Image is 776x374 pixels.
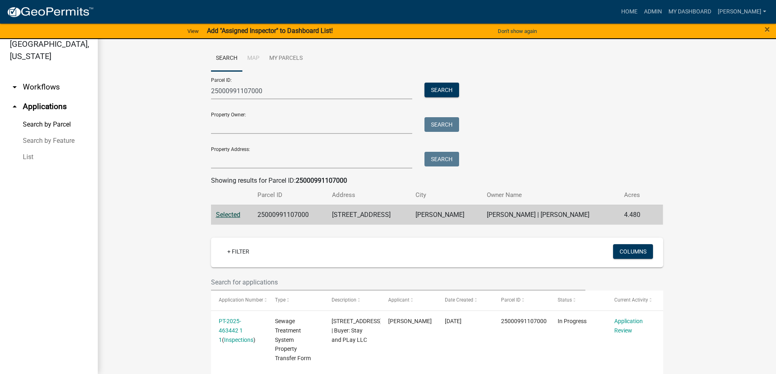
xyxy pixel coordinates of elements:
datatable-header-cell: Applicant [380,291,437,310]
button: Don't show again [495,24,540,38]
td: [PERSON_NAME] | [PERSON_NAME] [482,205,619,225]
datatable-header-cell: Current Activity [607,291,663,310]
th: Parcel ID [253,186,327,205]
td: [PERSON_NAME] [411,205,482,225]
th: Owner Name [482,186,619,205]
a: PT-2025-463442 1 1 [219,318,243,343]
span: Applicant [388,297,409,303]
a: Home [618,4,641,20]
span: Description [332,297,356,303]
a: Selected [216,211,240,219]
strong: 25000991107000 [296,177,347,184]
div: ( ) [219,317,259,344]
span: In Progress [558,318,587,324]
button: Search [424,83,459,97]
th: Acres [619,186,651,205]
span: Application Number [219,297,263,303]
i: arrow_drop_up [10,102,20,112]
datatable-header-cell: Parcel ID [493,291,550,310]
datatable-header-cell: Description [324,291,380,310]
a: Search [211,46,242,72]
datatable-header-cell: Application Number [211,291,268,310]
span: 25000991107000 [501,318,547,324]
td: 4.480 [619,205,651,225]
span: Status [558,297,572,303]
button: Columns [613,244,653,259]
a: My Parcels [264,46,308,72]
span: 35293 ROLLING HILLS DR | Buyer: Stay and PLay LLC [332,318,382,343]
span: 08/13/2025 [445,318,462,324]
a: + Filter [221,244,256,259]
div: Showing results for Parcel ID: [211,176,663,186]
span: Parcel ID [501,297,521,303]
a: Inspections [224,337,253,343]
th: City [411,186,482,205]
span: × [765,24,770,35]
td: 25000991107000 [253,205,327,225]
span: Sewage Treatment System Property Transfer Form [275,318,311,361]
i: arrow_drop_down [10,82,20,92]
a: View [184,24,202,38]
datatable-header-cell: Date Created [437,291,494,310]
th: Address [327,186,411,205]
a: My Dashboard [665,4,714,20]
datatable-header-cell: Type [267,291,324,310]
button: Close [765,24,770,34]
span: Type [275,297,286,303]
span: Current Activity [614,297,648,303]
a: Application Review [614,318,643,334]
a: Admin [641,4,665,20]
span: Date Created [445,297,473,303]
button: Search [424,152,459,166]
span: Sara Lynn Bye [388,318,432,324]
button: Search [424,117,459,132]
td: [STREET_ADDRESS] [327,205,411,225]
input: Search for applications [211,274,586,291]
a: [PERSON_NAME] [714,4,769,20]
datatable-header-cell: Status [550,291,607,310]
strong: Add "Assigned Inspector" to Dashboard List! [207,27,333,35]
